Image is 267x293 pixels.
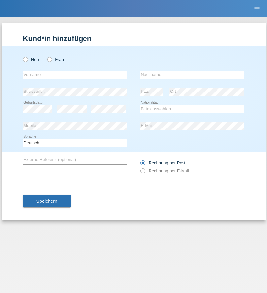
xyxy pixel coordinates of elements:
[23,57,40,62] label: Herr
[250,6,264,10] a: menu
[47,57,51,61] input: Frau
[254,5,260,12] i: menu
[23,34,244,43] h1: Kund*in hinzufügen
[23,195,71,207] button: Speichern
[23,57,27,61] input: Herr
[47,57,64,62] label: Frau
[140,168,189,173] label: Rechnung per E-Mail
[140,160,185,165] label: Rechnung per Post
[140,160,145,168] input: Rechnung per Post
[36,199,57,204] span: Speichern
[140,168,145,177] input: Rechnung per E-Mail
